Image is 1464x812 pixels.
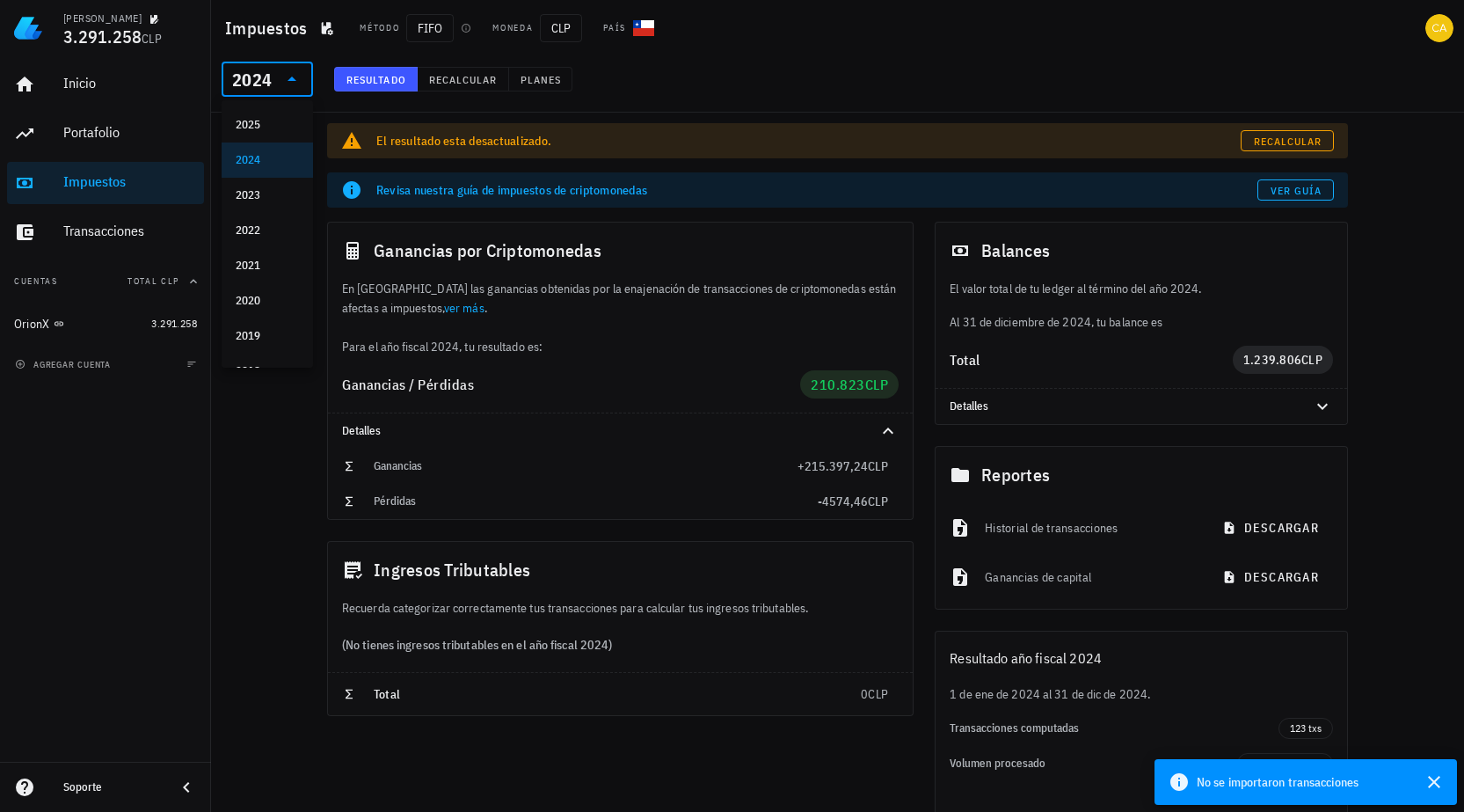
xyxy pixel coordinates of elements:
[376,132,1241,150] div: El resultado esta desactualizado.
[950,279,1333,298] p: El valor total de tu ledger al término del año 2024.
[236,118,299,132] div: 2025
[63,780,162,794] div: Soporte
[492,21,533,35] div: Moneda
[328,279,913,356] div: En [GEOGRAPHIC_DATA] las ganancias obtenidas por la enajenación de transacciones de criptomonedas...
[346,73,406,86] span: Resultado
[7,211,204,253] a: Transacciones
[7,303,204,345] a: OrionX 3.291.258
[7,113,204,155] a: Portafolio
[428,73,498,86] span: Recalcular
[236,364,299,378] div: 2018
[236,259,299,273] div: 2021
[868,458,888,474] span: CLP
[936,279,1347,332] div: Al 31 de diciembre de 2024, tu balance es
[7,63,204,106] a: Inicio
[1241,130,1334,151] a: Recalcular
[540,14,582,42] span: CLP
[936,632,1347,684] div: Resultado año fiscal 2024
[236,153,299,167] div: 2024
[334,67,418,91] button: Resultado
[236,329,299,343] div: 2019
[1257,179,1334,201] a: Ver guía
[798,458,868,474] span: +215.397,24
[374,686,400,702] span: Total
[520,73,562,86] span: Planes
[328,598,913,618] div: Recuerda categorizar correctamente tus transacciones para calcular tus ingresos tributables.
[236,294,299,308] div: 2020
[1253,135,1322,148] span: Recalcular
[418,67,509,91] button: Recalcular
[1243,352,1301,368] span: 1.239.806
[63,75,197,91] div: Inicio
[509,67,573,91] button: Planes
[406,14,454,42] span: FIFO
[950,353,1233,367] div: Total
[11,355,119,373] button: agregar cuenta
[328,618,913,672] div: (No tienes ingresos tributables en el año fiscal 2024)
[1249,757,1304,770] span: 4.143.224,05
[7,260,204,303] button: CuentasTotal CLP
[376,181,1257,199] div: Revisa nuestra guía de impuestos de criptomonedas
[236,188,299,202] div: 2023
[1425,14,1453,42] div: avatar
[342,376,474,393] span: Ganancias / Pérdidas
[950,721,1278,735] div: Transacciones computadas
[1226,520,1319,536] span: descargar
[603,21,626,35] div: País
[225,14,314,42] h1: Impuestos
[63,25,142,48] span: 3.291.258
[865,376,889,393] span: CLP
[328,542,913,598] div: Ingresos Tributables
[936,389,1347,424] div: Detalles
[444,300,484,316] a: ver más
[985,558,1197,596] div: Ganancias de capital
[936,223,1347,279] div: Balances
[7,162,204,204] a: Impuestos
[861,686,868,702] span: 0
[342,424,856,438] div: Detalles
[950,757,1237,771] div: Volumen procesado
[374,494,818,508] div: Pérdidas
[18,359,111,370] span: agregar cuenta
[1212,512,1333,544] button: descargar
[127,275,179,287] span: Total CLP
[374,459,798,473] div: Ganancias
[1290,719,1322,738] span: 123 txs
[936,447,1347,503] div: Reportes
[1226,569,1319,585] span: descargar
[985,508,1197,547] div: Historial de transacciones
[63,11,142,26] div: [PERSON_NAME]
[633,18,654,39] div: CL-icon
[868,686,888,702] span: CLP
[1270,184,1322,197] span: Ver guía
[63,173,197,190] div: Impuestos
[936,684,1347,704] div: 1 de ene de 2024 al 31 de dic de 2024.
[222,62,313,97] div: 2024
[328,413,913,449] div: Detalles
[1301,352,1322,368] span: CLP
[63,124,197,141] div: Portafolio
[360,21,399,35] div: Método
[14,317,50,332] div: OrionX
[142,31,162,47] span: CLP
[14,14,42,42] img: LedgiFi
[818,494,868,509] span: -4574,46
[1212,561,1333,593] button: descargar
[868,494,888,509] span: CLP
[950,399,1291,413] div: Detalles
[811,376,865,393] span: 210.823
[232,71,272,89] div: 2024
[151,317,197,330] span: 3.291.258
[63,223,197,239] div: Transacciones
[236,223,299,238] div: 2022
[328,223,913,279] div: Ganancias por Criptomonedas
[1304,757,1322,770] span: CLP
[1197,772,1358,792] span: No se importaron transacciones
